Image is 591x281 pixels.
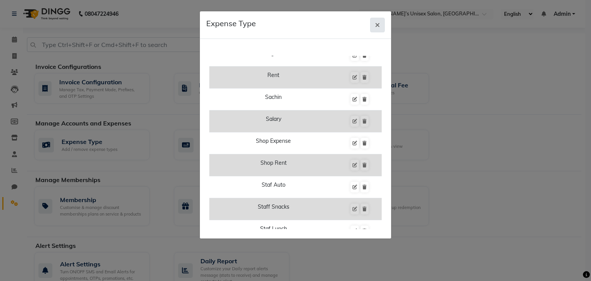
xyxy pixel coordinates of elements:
[209,154,337,176] td: Shop Rent
[209,132,337,154] td: Shop Expense
[209,110,337,132] td: Salary
[209,198,337,220] td: Staff Snacks
[209,176,337,198] td: Staf Auto
[209,89,337,110] td: Sachin
[206,18,256,29] h5: Expense Type
[209,220,337,242] td: Staf Lunch
[209,67,337,89] td: Rent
